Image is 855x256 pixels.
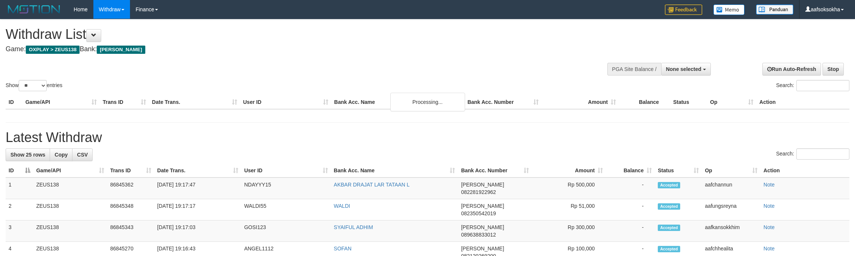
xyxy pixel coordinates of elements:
[241,164,331,178] th: User ID: activate to sort column ascending
[702,164,760,178] th: Op: activate to sort column ascending
[658,182,680,188] span: Accepted
[50,148,72,161] a: Copy
[763,182,775,188] a: Note
[6,46,563,53] h4: Game: Bank:
[461,210,496,216] span: Copy 082350542019 to clipboard
[33,220,107,242] td: ZEUS138
[33,199,107,220] td: ZEUS138
[6,164,33,178] th: ID: activate to sort column descending
[6,80,62,91] label: Show entries
[241,220,331,242] td: GOSI123
[461,182,504,188] span: [PERSON_NAME]
[334,224,373,230] a: SYAIFUL ADHIM
[107,199,154,220] td: 86845348
[6,130,849,145] h1: Latest Withdraw
[331,95,465,109] th: Bank Acc. Name
[10,152,45,158] span: Show 25 rows
[461,246,504,252] span: [PERSON_NAME]
[606,164,655,178] th: Balance: activate to sort column ascending
[464,95,542,109] th: Bank Acc. Number
[655,164,702,178] th: Status: activate to sort column ascending
[241,199,331,220] td: WALDI55
[33,178,107,199] td: ZEUS138
[72,148,93,161] a: CSV
[658,225,680,231] span: Accepted
[606,220,655,242] td: -
[606,178,655,199] td: -
[6,220,33,242] td: 3
[756,95,849,109] th: Action
[154,220,241,242] td: [DATE] 19:17:03
[776,80,849,91] label: Search:
[458,164,532,178] th: Bank Acc. Number: activate to sort column ascending
[154,164,241,178] th: Date Trans.: activate to sort column ascending
[390,93,465,111] div: Processing...
[33,164,107,178] th: Game/API: activate to sort column ascending
[707,95,756,109] th: Op
[658,203,680,210] span: Accepted
[6,95,22,109] th: ID
[666,66,701,72] span: None selected
[796,148,849,160] input: Search:
[461,203,504,209] span: [PERSON_NAME]
[241,178,331,199] td: NDAYYY15
[762,63,821,75] a: Run Auto-Refresh
[6,148,50,161] a: Show 25 rows
[6,199,33,220] td: 2
[461,224,504,230] span: [PERSON_NAME]
[702,199,760,220] td: aafungsreyna
[796,80,849,91] input: Search:
[107,164,154,178] th: Trans ID: activate to sort column ascending
[763,224,775,230] a: Note
[532,220,606,242] td: Rp 300,000
[55,152,68,158] span: Copy
[661,63,711,75] button: None selected
[461,232,496,238] span: Copy 089638833012 to clipboard
[6,178,33,199] td: 1
[107,220,154,242] td: 86845343
[19,80,47,91] select: Showentries
[606,199,655,220] td: -
[6,4,62,15] img: MOTION_logo.png
[542,95,619,109] th: Amount
[702,220,760,242] td: aafkansokkhim
[763,246,775,252] a: Note
[823,63,844,75] a: Stop
[26,46,80,54] span: OXPLAY > ZEUS138
[713,4,745,15] img: Button%20Memo.svg
[607,63,661,75] div: PGA Site Balance /
[461,189,496,195] span: Copy 082281922962 to clipboard
[658,246,680,252] span: Accepted
[776,148,849,160] label: Search:
[763,203,775,209] a: Note
[619,95,670,109] th: Balance
[532,164,606,178] th: Amount: activate to sort column ascending
[100,95,149,109] th: Trans ID
[334,182,410,188] a: AKBAR DRAJAT LAR TATAAN L
[532,178,606,199] td: Rp 500,000
[670,95,707,109] th: Status
[331,164,458,178] th: Bank Acc. Name: activate to sort column ascending
[334,246,351,252] a: SOFAN
[154,199,241,220] td: [DATE] 19:17:17
[760,164,849,178] th: Action
[532,199,606,220] td: Rp 51,000
[240,95,331,109] th: User ID
[77,152,88,158] span: CSV
[334,203,350,209] a: WALDI
[149,95,240,109] th: Date Trans.
[107,178,154,199] td: 86845362
[22,95,100,109] th: Game/API
[97,46,145,54] span: [PERSON_NAME]
[154,178,241,199] td: [DATE] 19:17:47
[756,4,793,15] img: panduan.png
[665,4,702,15] img: Feedback.jpg
[6,27,563,42] h1: Withdraw List
[702,178,760,199] td: aafchannun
